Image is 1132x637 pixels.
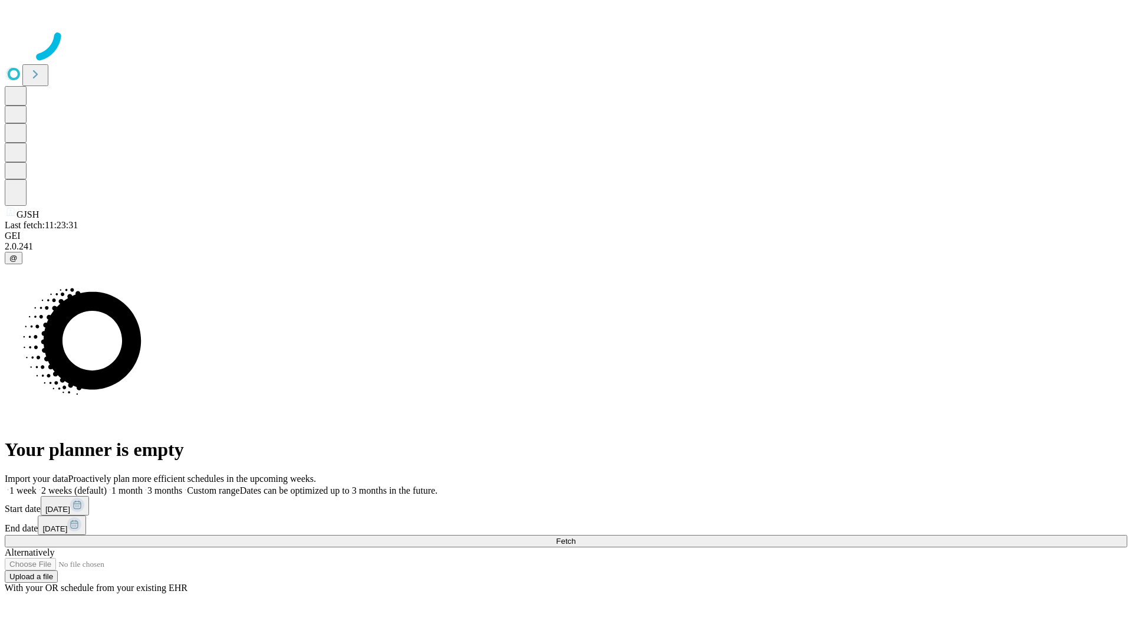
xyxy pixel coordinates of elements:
[5,252,22,264] button: @
[240,485,437,495] span: Dates can be optimized up to 3 months in the future.
[17,209,39,219] span: GJSH
[38,515,86,535] button: [DATE]
[5,231,1127,241] div: GEI
[147,485,182,495] span: 3 months
[41,485,107,495] span: 2 weeks (default)
[111,485,143,495] span: 1 month
[9,254,18,262] span: @
[42,524,67,533] span: [DATE]
[5,439,1127,461] h1: Your planner is empty
[5,474,68,484] span: Import your data
[45,505,70,514] span: [DATE]
[5,583,187,593] span: With your OR schedule from your existing EHR
[5,547,54,557] span: Alternatively
[5,496,1127,515] div: Start date
[5,535,1127,547] button: Fetch
[556,537,575,546] span: Fetch
[187,485,239,495] span: Custom range
[9,485,37,495] span: 1 week
[41,496,89,515] button: [DATE]
[5,241,1127,252] div: 2.0.241
[5,570,58,583] button: Upload a file
[68,474,316,484] span: Proactively plan more efficient schedules in the upcoming weeks.
[5,220,78,230] span: Last fetch: 11:23:31
[5,515,1127,535] div: End date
